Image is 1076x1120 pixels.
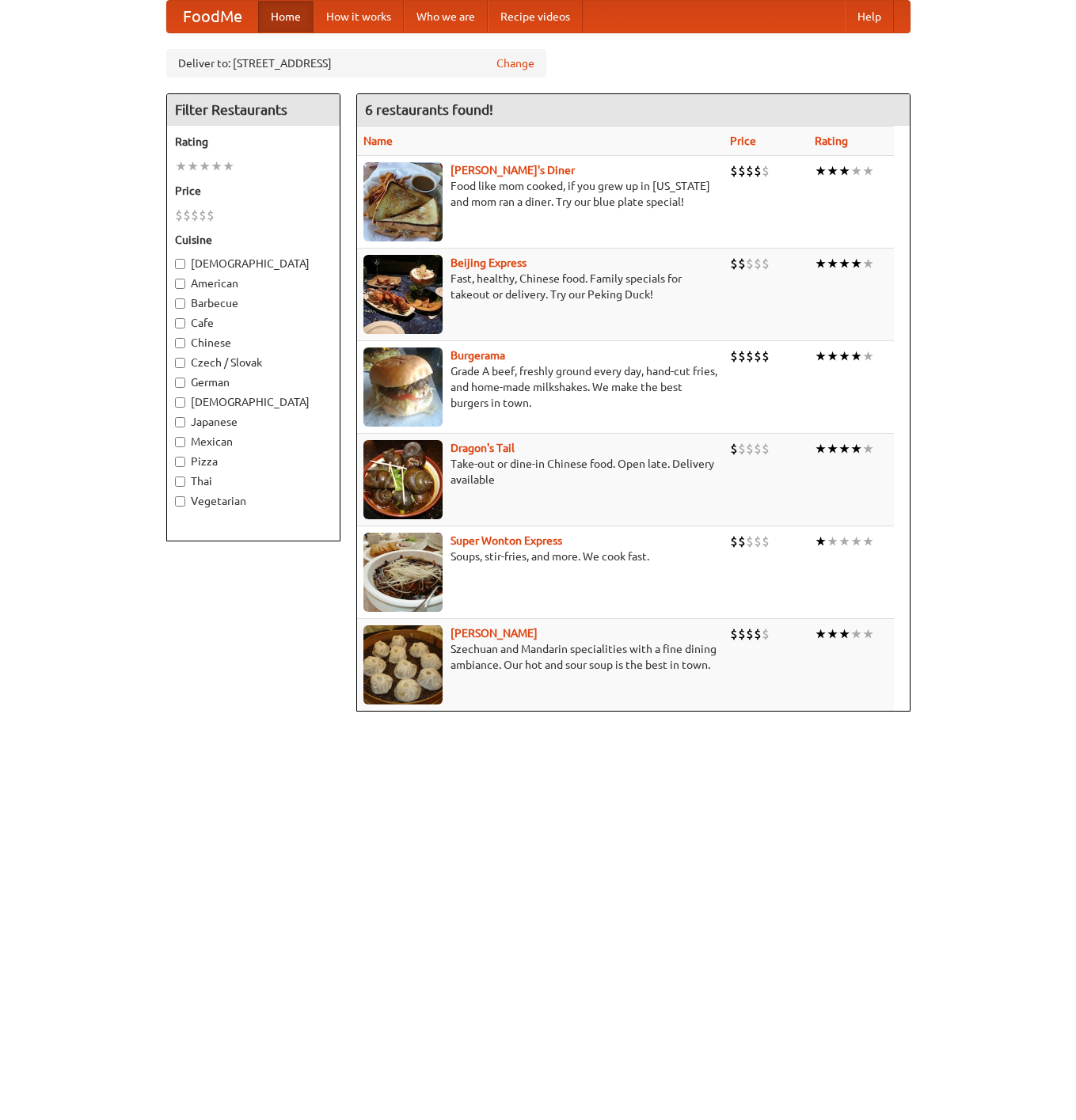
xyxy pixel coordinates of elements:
[365,102,493,117] ng-pluralize: 6 restaurants found!
[175,338,185,348] input: Chinese
[363,641,717,673] p: Szechuan and Mandarin specialities with a fine dining ambiance. Our hot and sour soup is the best...
[762,162,770,180] li: $
[175,414,332,430] label: Japanese
[850,533,862,550] li: ★
[862,533,874,550] li: ★
[175,183,332,199] h5: Price
[738,255,746,272] li: $
[363,178,717,210] p: Food like mom cooked, if you grew up in [US_STATE] and mom ran a diner. Try our blue plate special!
[746,347,754,365] li: $
[815,255,827,272] li: ★
[730,347,738,365] li: $
[175,493,332,509] label: Vegetarian
[167,1,258,32] a: FoodMe
[754,533,762,550] li: $
[496,55,534,71] a: Change
[191,207,199,224] li: $
[827,255,838,272] li: ★
[363,347,443,427] img: burgerama.jpg
[730,135,756,147] a: Price
[207,207,215,224] li: $
[166,49,546,78] div: Deliver to: [STREET_ADDRESS]
[827,440,838,457] li: ★
[451,442,515,454] a: Dragon's Tail
[730,255,738,272] li: $
[363,255,443,334] img: beijing.jpg
[451,627,538,640] a: [PERSON_NAME]
[175,158,187,175] li: ★
[730,533,738,550] li: $
[815,533,827,550] li: ★
[175,374,332,390] label: German
[451,256,527,269] a: Beijing Express
[199,158,211,175] li: ★
[827,347,838,365] li: ★
[762,255,770,272] li: $
[738,533,746,550] li: $
[730,625,738,643] li: $
[175,355,332,370] label: Czech / Slovak
[363,135,393,147] a: Name
[850,255,862,272] li: ★
[314,1,404,32] a: How it works
[746,440,754,457] li: $
[850,162,862,180] li: ★
[850,625,862,643] li: ★
[827,162,838,180] li: ★
[363,533,443,612] img: superwonton.jpg
[850,347,862,365] li: ★
[258,1,314,32] a: Home
[363,271,717,302] p: Fast, healthy, Chinese food. Family specials for takeout or delivery. Try our Peking Duck!
[838,625,850,643] li: ★
[845,1,894,32] a: Help
[730,162,738,180] li: $
[738,625,746,643] li: $
[838,162,850,180] li: ★
[175,457,185,467] input: Pizza
[175,437,185,447] input: Mexican
[746,162,754,180] li: $
[175,315,332,331] label: Cafe
[730,440,738,457] li: $
[738,162,746,180] li: $
[754,625,762,643] li: $
[183,207,191,224] li: $
[451,164,575,177] a: [PERSON_NAME]'s Diner
[175,298,185,309] input: Barbecue
[211,158,222,175] li: ★
[862,347,874,365] li: ★
[754,440,762,457] li: $
[815,625,827,643] li: ★
[175,256,332,271] label: [DEMOGRAPHIC_DATA]
[762,347,770,365] li: $
[746,255,754,272] li: $
[862,255,874,272] li: ★
[488,1,583,32] a: Recipe videos
[762,440,770,457] li: $
[746,533,754,550] li: $
[175,275,332,291] label: American
[754,162,762,180] li: $
[363,456,717,488] p: Take-out or dine-in Chinese food. Open late. Delivery available
[222,158,234,175] li: ★
[363,363,717,411] p: Grade A beef, freshly ground every day, hand-cut fries, and home-made milkshakes. We make the bes...
[175,318,185,328] input: Cafe
[363,440,443,519] img: dragon.jpg
[175,496,185,507] input: Vegetarian
[838,533,850,550] li: ★
[363,162,443,241] img: sallys.jpg
[175,279,185,289] input: American
[175,476,185,487] input: Thai
[815,440,827,457] li: ★
[815,347,827,365] li: ★
[838,440,850,457] li: ★
[451,534,562,547] a: Super Wonton Express
[175,232,332,248] h5: Cuisine
[754,347,762,365] li: $
[175,397,185,408] input: [DEMOGRAPHIC_DATA]
[762,533,770,550] li: $
[175,473,332,489] label: Thai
